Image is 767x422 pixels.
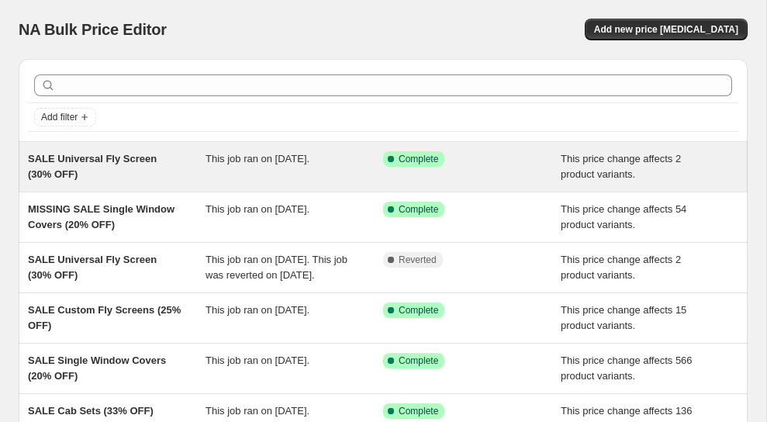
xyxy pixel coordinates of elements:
[399,405,438,417] span: Complete
[206,355,309,366] span: This job ran on [DATE].
[28,405,154,417] span: SALE Cab Sets (33% OFF)
[206,254,347,281] span: This job ran on [DATE]. This job was reverted on [DATE].
[206,304,309,316] span: This job ran on [DATE].
[206,405,309,417] span: This job ran on [DATE].
[399,254,437,266] span: Reverted
[206,153,309,164] span: This job ran on [DATE].
[28,254,157,281] span: SALE Universal Fly Screen (30% OFF)
[399,304,438,316] span: Complete
[28,304,181,331] span: SALE Custom Fly Screens (25% OFF)
[561,203,686,230] span: This price change affects 54 product variants.
[561,355,693,382] span: This price change affects 566 product variants.
[34,108,96,126] button: Add filter
[41,111,78,123] span: Add filter
[28,203,174,230] span: MISSING SALE Single Window Covers (20% OFF)
[561,153,681,180] span: This price change affects 2 product variants.
[19,21,167,38] span: NA Bulk Price Editor
[561,304,686,331] span: This price change affects 15 product variants.
[399,153,438,165] span: Complete
[28,153,157,180] span: SALE Universal Fly Screen (30% OFF)
[561,254,681,281] span: This price change affects 2 product variants.
[399,355,438,367] span: Complete
[206,203,309,215] span: This job ran on [DATE].
[399,203,438,216] span: Complete
[28,355,166,382] span: SALE Single Window Covers (20% OFF)
[585,19,748,40] button: Add new price [MEDICAL_DATA]
[594,23,738,36] span: Add new price [MEDICAL_DATA]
